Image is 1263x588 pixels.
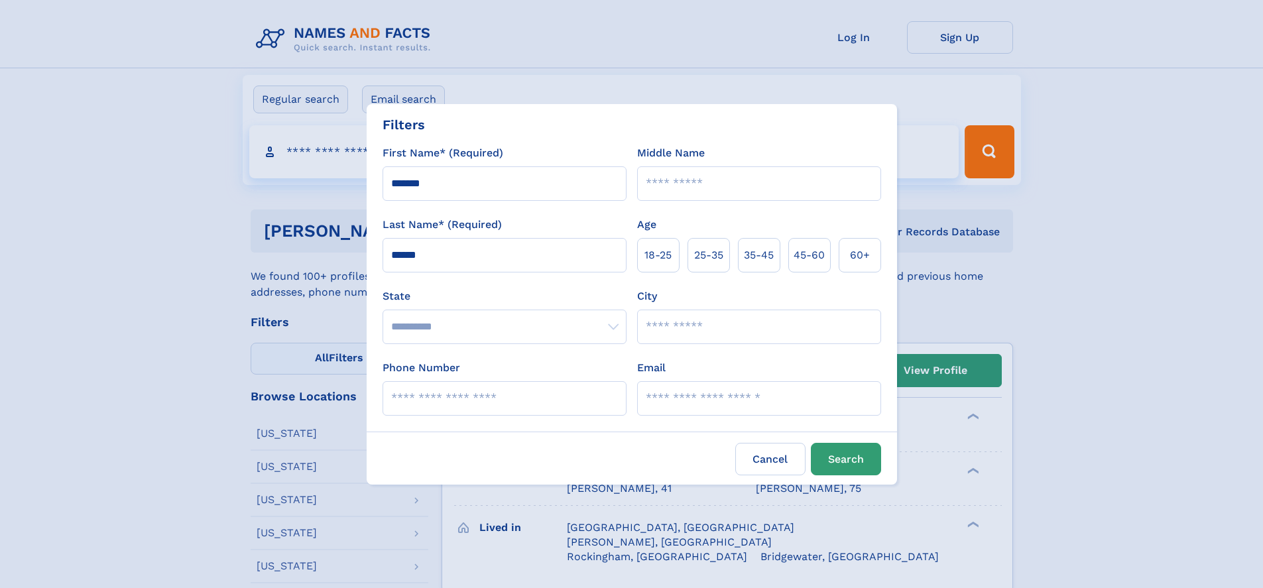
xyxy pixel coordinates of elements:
button: Search [811,443,881,475]
label: First Name* (Required) [383,145,503,161]
span: 60+ [850,247,870,263]
label: State [383,288,627,304]
label: Age [637,217,656,233]
label: Email [637,360,666,376]
label: Last Name* (Required) [383,217,502,233]
div: Filters [383,115,425,135]
label: Phone Number [383,360,460,376]
label: City [637,288,657,304]
span: 45‑60 [794,247,825,263]
span: 35‑45 [744,247,774,263]
span: 25‑35 [694,247,723,263]
label: Cancel [735,443,806,475]
span: 18‑25 [644,247,672,263]
label: Middle Name [637,145,705,161]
